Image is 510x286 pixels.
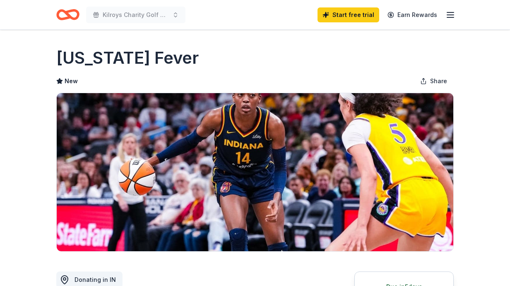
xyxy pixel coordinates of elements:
span: Donating in IN [75,276,116,283]
span: New [65,76,78,86]
img: Image for Indiana Fever [57,93,453,251]
button: Share [414,73,454,89]
a: Start free trial [318,7,379,22]
span: Kilroys Charity Golf Outing [103,10,169,20]
button: Kilroys Charity Golf Outing [86,7,185,23]
h1: [US_STATE] Fever [56,46,199,70]
a: Home [56,5,79,24]
a: Earn Rewards [382,7,442,22]
span: Share [430,76,447,86]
